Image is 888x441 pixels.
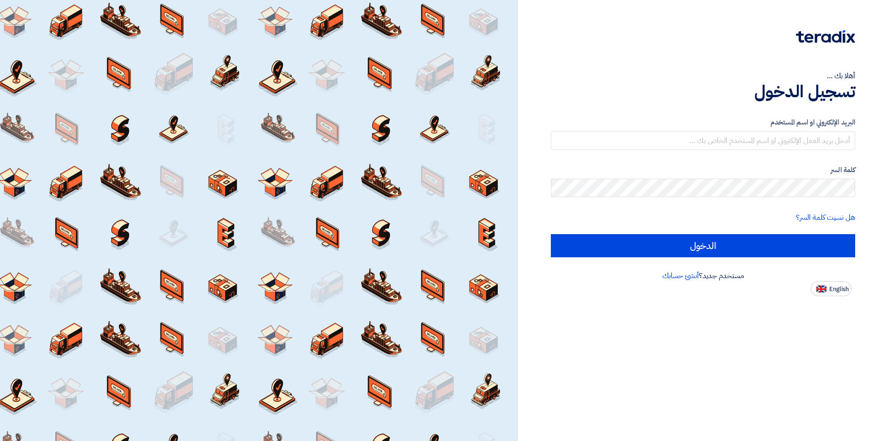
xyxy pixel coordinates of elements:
input: أدخل بريد العمل الإلكتروني او اسم المستخدم الخاص بك ... [551,131,855,150]
div: مستخدم جديد؟ [551,270,855,281]
input: الدخول [551,234,855,257]
img: Teradix logo [796,30,855,43]
label: كلمة السر [551,165,855,175]
div: أهلا بك ... [551,70,855,81]
img: en-US.png [816,286,826,292]
a: هل نسيت كلمة السر؟ [796,212,855,223]
h1: تسجيل الدخول [551,81,855,102]
label: البريد الإلكتروني او اسم المستخدم [551,117,855,128]
button: English [811,281,851,296]
span: English [829,286,849,292]
a: أنشئ حسابك [662,270,699,281]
